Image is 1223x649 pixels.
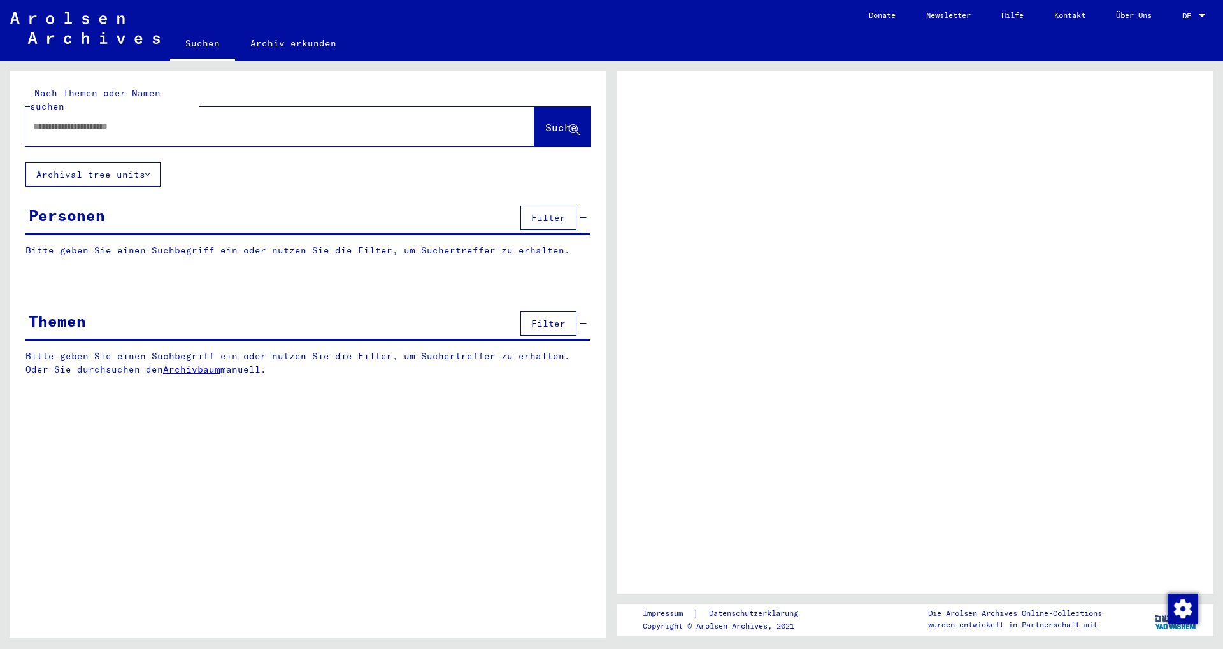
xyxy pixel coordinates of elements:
[25,350,590,376] p: Bitte geben Sie einen Suchbegriff ein oder nutzen Sie die Filter, um Suchertreffer zu erhalten. O...
[643,607,813,620] div: |
[643,620,813,632] p: Copyright © Arolsen Archives, 2021
[928,608,1102,619] p: Die Arolsen Archives Online-Collections
[235,28,352,59] a: Archiv erkunden
[1152,603,1200,635] img: yv_logo.png
[699,607,813,620] a: Datenschutzerklärung
[520,311,576,336] button: Filter
[29,310,86,332] div: Themen
[531,318,566,329] span: Filter
[1182,11,1196,20] span: DE
[534,107,590,146] button: Suche
[928,619,1102,631] p: wurden entwickelt in Partnerschaft mit
[163,364,220,375] a: Archivbaum
[25,244,590,257] p: Bitte geben Sie einen Suchbegriff ein oder nutzen Sie die Filter, um Suchertreffer zu erhalten.
[1168,594,1198,624] img: Zustimmung ändern
[29,204,105,227] div: Personen
[170,28,235,61] a: Suchen
[25,162,161,187] button: Archival tree units
[531,212,566,224] span: Filter
[10,12,160,44] img: Arolsen_neg.svg
[545,121,577,134] span: Suche
[30,87,161,112] mat-label: Nach Themen oder Namen suchen
[643,607,693,620] a: Impressum
[520,206,576,230] button: Filter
